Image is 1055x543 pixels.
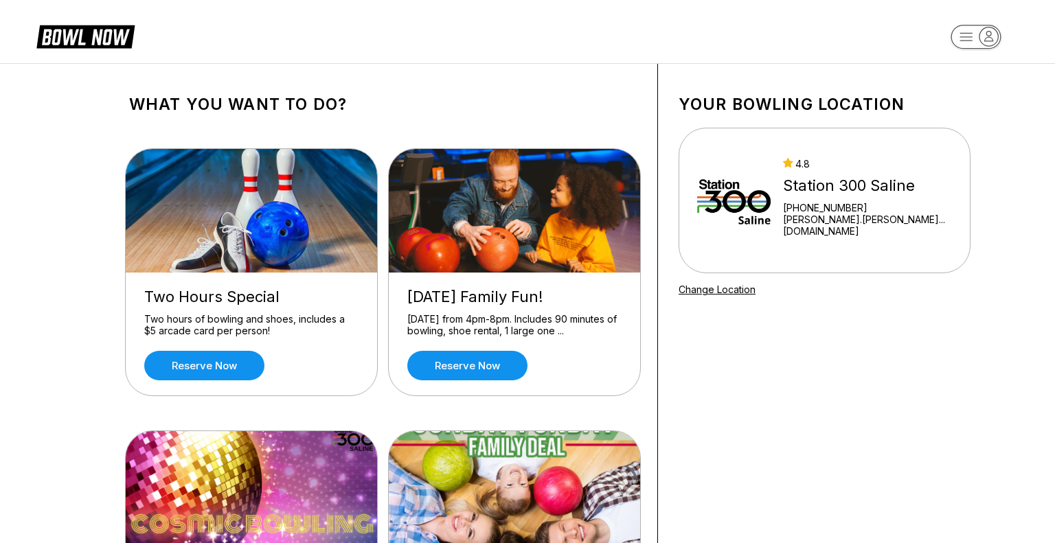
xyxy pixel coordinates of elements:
h1: What you want to do? [129,95,637,114]
a: Reserve now [144,351,264,380]
div: [DATE] Family Fun! [407,288,622,306]
img: Friday Family Fun! [389,149,642,273]
img: Station 300 Saline [697,149,771,252]
div: 4.8 [783,158,952,170]
a: Change Location [679,284,756,295]
h1: Your bowling location [679,95,971,114]
img: Two Hours Special [126,149,378,273]
div: Station 300 Saline [783,176,952,195]
div: Two Hours Special [144,288,359,306]
div: Two hours of bowling and shoes, includes a $5 arcade card per person! [144,313,359,337]
div: [PHONE_NUMBER] [783,202,952,213]
a: [PERSON_NAME].[PERSON_NAME]...[DOMAIN_NAME] [783,213,952,237]
a: Reserve now [407,351,527,380]
div: [DATE] from 4pm-8pm. Includes 90 minutes of bowling, shoe rental, 1 large one ... [407,313,622,337]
